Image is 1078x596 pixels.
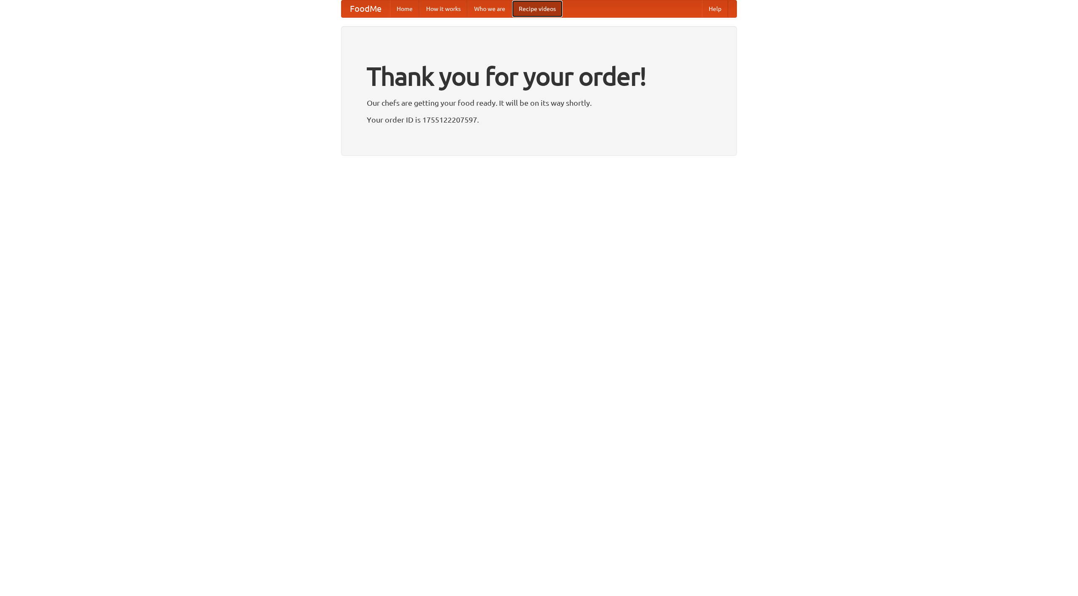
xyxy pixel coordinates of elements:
p: Your order ID is 1755122207597. [367,113,711,126]
p: Our chefs are getting your food ready. It will be on its way shortly. [367,96,711,109]
a: Recipe videos [512,0,563,17]
a: How it works [419,0,467,17]
a: Home [390,0,419,17]
a: Who we are [467,0,512,17]
a: FoodMe [342,0,390,17]
h1: Thank you for your order! [367,56,711,96]
a: Help [702,0,728,17]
